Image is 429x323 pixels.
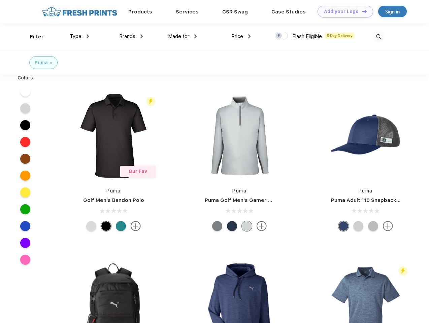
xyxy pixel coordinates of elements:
[383,221,393,231] img: more.svg
[101,221,111,231] div: Puma Black
[194,34,197,38] img: dropdown.png
[325,33,355,39] span: 5 Day Delivery
[87,34,89,38] img: dropdown.png
[242,221,252,231] div: High Rise
[338,221,349,231] div: Peacoat with Qut Shd
[140,34,143,38] img: dropdown.png
[385,8,400,15] div: Sign in
[116,221,126,231] div: Green Lagoon
[222,9,248,15] a: CSR Swag
[359,188,373,193] a: Puma
[129,169,147,174] span: Our Fav
[146,97,155,106] img: flash_active_toggle.svg
[70,33,81,39] span: Type
[321,91,410,181] img: func=resize&h=266
[227,221,237,231] div: Navy Blazer
[378,6,407,17] a: Sign in
[231,33,243,39] span: Price
[232,188,246,193] a: Puma
[257,221,267,231] img: more.svg
[50,62,52,64] img: filter_cancel.svg
[35,59,48,66] div: Puma
[368,221,378,231] div: Quarry with Brt Whit
[69,91,158,181] img: func=resize&h=266
[212,221,222,231] div: Quiet Shade
[119,33,135,39] span: Brands
[292,33,322,39] span: Flash Eligible
[40,6,119,17] img: fo%20logo%202.webp
[362,9,367,13] img: DT
[131,221,141,231] img: more.svg
[324,9,359,14] div: Add your Logo
[205,197,311,203] a: Puma Golf Men's Gamer Golf Quarter-Zip
[30,33,44,41] div: Filter
[168,33,189,39] span: Made for
[83,197,144,203] a: Golf Men's Bandon Polo
[106,188,121,193] a: Puma
[176,9,199,15] a: Services
[373,31,384,42] img: desktop_search.svg
[353,221,363,231] div: Quarry Brt Whit
[248,34,251,38] img: dropdown.png
[12,74,38,81] div: Colors
[195,91,284,181] img: func=resize&h=266
[86,221,96,231] div: High Rise
[398,266,407,276] img: flash_active_toggle.svg
[128,9,152,15] a: Products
